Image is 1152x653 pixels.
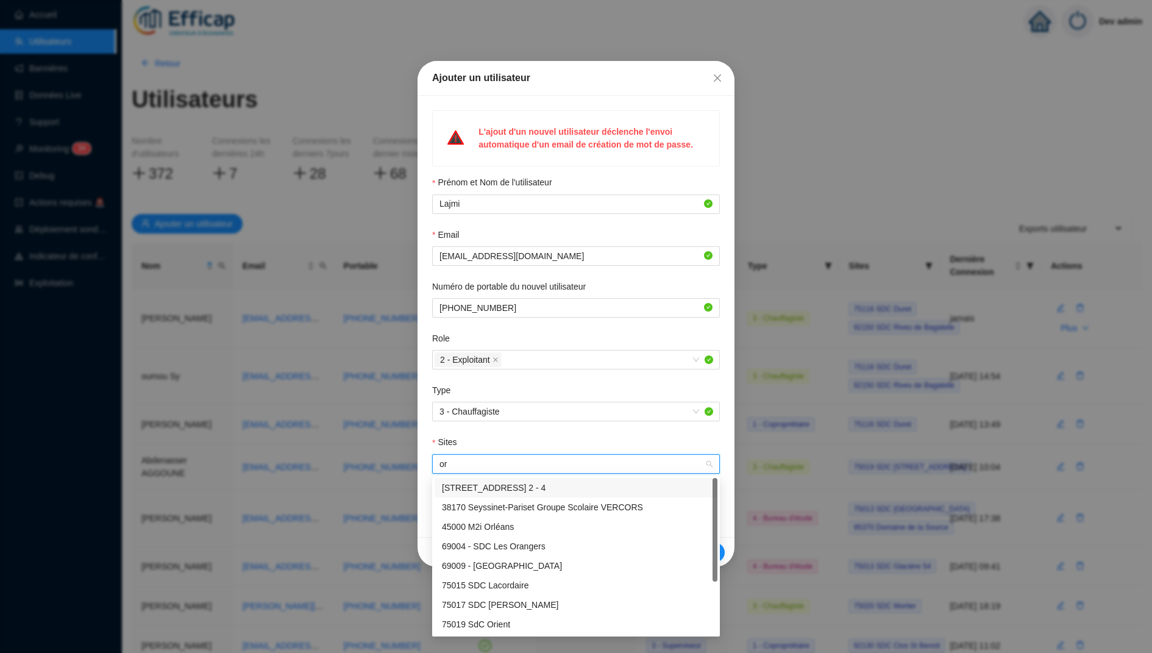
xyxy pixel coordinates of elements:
[442,599,710,612] div: 75017 SDC [PERSON_NAME]
[435,595,717,615] div: 75017 SDC Theodore Banville
[435,615,717,634] div: 75019 SdC Orient
[705,355,713,364] span: check-circle
[492,357,499,363] span: close
[447,129,464,146] span: warning
[442,540,710,553] div: 69004 - SDC Les Orangers
[432,71,720,85] div: Ajouter un utilisateur
[432,176,560,189] label: Prénom et Nom de l'utilisateur
[435,352,502,367] span: 2 - Exploitant
[439,302,702,315] input: Numéro de portable du nouvel utilisateur
[439,250,702,263] input: Email
[442,501,710,514] div: 38170 Seyssinet-Pariset Groupe Scolaire VERCORS
[439,198,702,210] input: Prénom et Nom de l'utilisateur
[435,576,717,595] div: 75015 SDC Lacordaire
[705,407,713,416] span: check-circle
[442,482,710,494] div: [STREET_ADDRESS] 2 - 4
[432,280,594,293] label: Numéro de portable du nouvel utilisateur
[442,579,710,592] div: 75015 SDC Lacordaire
[435,556,717,576] div: 69009 - Les Erables Nord
[713,73,722,83] span: close
[442,560,710,573] div: 69009 - [GEOGRAPHIC_DATA]
[442,521,710,533] div: 45000 M2i Orléans
[435,478,717,498] div: 1203 Avenue Soret 2 - 4
[432,436,465,449] label: Sites
[432,332,458,345] label: Role
[478,127,693,149] strong: L'ajout d'un nouvel utilisateur déclenche l'envoi automatique d'un email de création de mot de pa...
[708,68,727,88] button: Close
[435,537,717,556] div: 69004 - SDC Les Orangers
[439,457,450,471] input: Sites
[442,618,710,631] div: 75019 SdC Orient
[432,384,459,397] label: Type
[708,73,727,83] span: Fermer
[432,229,468,241] label: Email
[435,498,717,517] div: 38170 Seyssinet-Pariset Groupe Scolaire VERCORS
[439,402,713,421] span: 3 - Chauffagiste
[440,353,490,366] span: 2 - Exploitant
[435,517,717,537] div: 45000 M2i Orléans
